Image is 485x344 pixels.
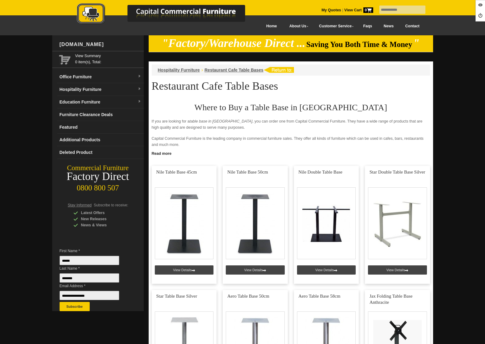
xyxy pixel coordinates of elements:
[312,19,357,33] a: Customer Service
[149,149,433,157] a: Click to read more
[138,100,141,104] img: dropdown
[57,35,144,54] div: [DOMAIN_NAME]
[60,3,275,25] img: Capital Commercial Furniture Logo
[52,164,144,172] div: Commercial Furniture
[152,118,430,131] p: If you are looking for a , you can order one from Capital Commercial Furniture. They have a wide ...
[57,71,144,83] a: Office Furnituredropdown
[322,8,341,12] a: My Quotes
[94,203,128,207] span: Subscribe to receive:
[75,53,141,64] span: 0 item(s), Total:
[73,216,132,222] div: New Releases
[60,265,128,272] span: Last Name *
[60,273,119,283] input: Last Name *
[57,121,144,134] a: Featured
[152,103,430,112] h2: Where to Buy a Table Base in [GEOGRAPHIC_DATA]
[57,134,144,146] a: Additional Products
[152,135,430,148] p: Capital Commercial Furniture is the leading company in commercial furniture sales. They offer all...
[57,96,144,108] a: Education Furnituredropdown
[205,68,264,72] a: Restaurant Cafe Table Bases
[283,19,312,33] a: About Us
[190,119,252,123] em: table base in [GEOGRAPHIC_DATA]
[138,87,141,91] img: dropdown
[158,68,200,72] a: Hospitality Furniture
[60,283,128,289] span: Email Address *
[162,37,305,49] em: "Factory/Warehouse Direct ...
[52,172,144,181] div: Factory Direct
[413,37,420,49] em: "
[138,75,141,78] img: dropdown
[306,40,412,49] span: Saving You Both Time & Money
[358,19,378,33] a: Faqs
[201,67,203,73] li: ›
[344,8,373,12] strong: View Cart
[363,7,373,13] span: 0
[57,146,144,159] a: Deleted Product
[60,256,119,265] input: First Name *
[52,181,144,192] div: 0800 800 507
[73,210,132,216] div: Latest Offers
[73,222,132,228] div: News & Views
[75,53,141,59] a: View Summary
[60,291,119,300] input: Email Address *
[399,19,425,33] a: Contact
[378,19,399,33] a: News
[264,67,294,73] img: return to
[60,302,90,311] button: Subscribe
[343,8,373,12] a: View Cart0
[57,83,144,96] a: Hospitality Furnituredropdown
[68,203,92,207] span: Stay Informed
[152,80,430,92] h1: Restaurant Cafe Table Bases
[57,108,144,121] a: Furniture Clearance Deals
[60,248,128,254] span: First Name *
[60,3,275,27] a: Capital Commercial Furniture Logo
